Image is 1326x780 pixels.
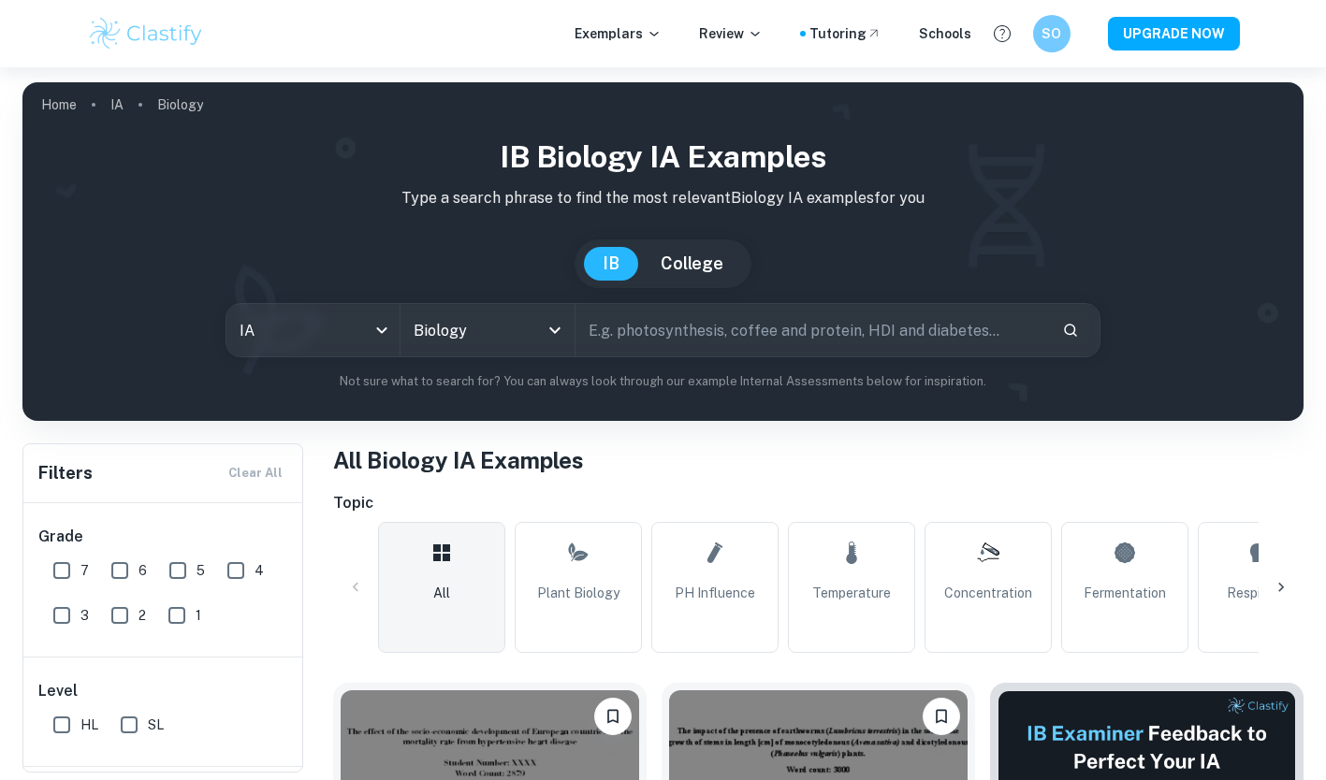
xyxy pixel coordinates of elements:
[138,560,147,581] span: 6
[37,135,1289,180] h1: IB Biology IA examples
[196,605,201,626] span: 1
[80,605,89,626] span: 3
[584,247,638,281] button: IB
[537,583,619,603] span: Plant Biology
[197,560,205,581] span: 5
[38,460,93,486] h6: Filters
[38,680,289,702] h6: Level
[642,247,742,281] button: College
[1033,15,1071,52] button: SO
[37,372,1289,391] p: Not sure what to search for? You can always look through our example Internal Assessments below f...
[812,583,891,603] span: Temperature
[675,583,755,603] span: pH Influence
[148,715,164,735] span: SL
[986,18,1018,50] button: Help and Feedback
[333,443,1304,477] h1: All Biology IA Examples
[1041,23,1062,44] h6: SO
[919,23,971,44] a: Schools
[433,583,450,603] span: All
[1108,17,1240,51] button: UPGRADE NOW
[157,94,203,115] p: Biology
[226,304,401,356] div: IA
[80,715,98,735] span: HL
[594,698,632,735] button: Bookmark
[575,23,662,44] p: Exemplars
[576,304,1047,356] input: E.g. photosynthesis, coffee and protein, HDI and diabetes...
[110,92,124,118] a: IA
[255,560,264,581] span: 4
[944,583,1032,603] span: Concentration
[87,15,206,52] img: Clastify logo
[923,698,960,735] button: Bookmark
[138,605,146,626] span: 2
[22,82,1304,421] img: profile cover
[1227,583,1296,603] span: Respiration
[699,23,763,44] p: Review
[333,492,1304,514] h6: Topic
[80,560,89,581] span: 7
[1084,583,1166,603] span: Fermentation
[542,317,568,343] button: Open
[41,92,77,118] a: Home
[1055,314,1086,346] button: Search
[38,526,289,548] h6: Grade
[37,187,1289,209] p: Type a search phrase to find the most relevant Biology IA examples for you
[809,23,882,44] a: Tutoring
